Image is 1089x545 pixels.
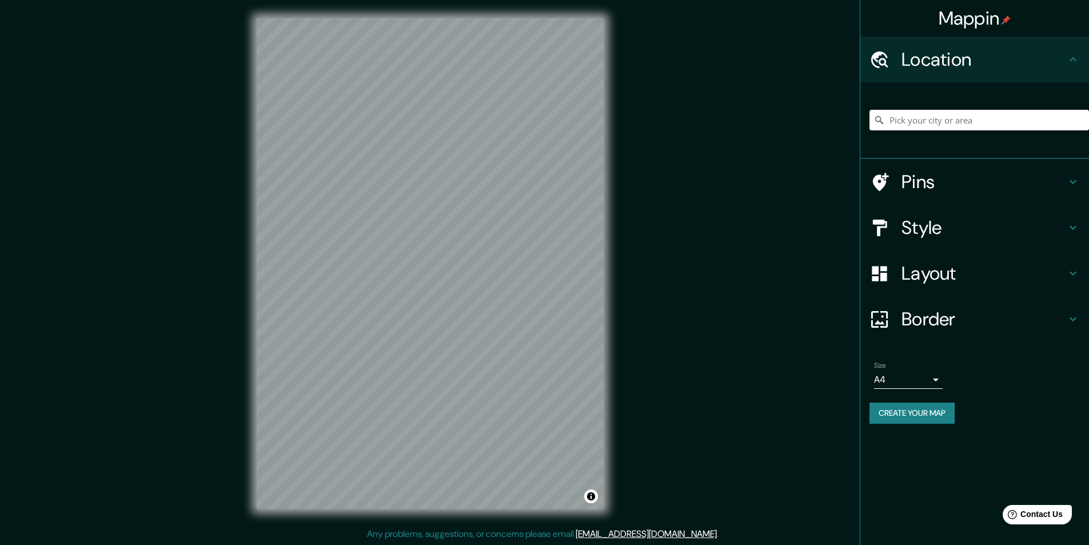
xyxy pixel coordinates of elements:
div: Location [860,37,1089,82]
h4: Pins [901,170,1066,193]
div: Style [860,205,1089,250]
label: Size [874,361,886,371]
button: Toggle attribution [584,490,598,503]
div: Layout [860,250,1089,296]
div: A4 [874,371,943,389]
h4: Border [901,308,1066,331]
a: [EMAIL_ADDRESS][DOMAIN_NAME] [576,528,717,540]
h4: Layout [901,262,1066,285]
iframe: Help widget launcher [987,500,1076,532]
div: . [720,527,723,541]
div: Pins [860,159,1089,205]
input: Pick your city or area [869,110,1089,130]
canvas: Map [257,18,604,509]
div: . [719,527,720,541]
h4: Mappin [939,7,1011,30]
div: Border [860,296,1089,342]
h4: Style [901,216,1066,239]
p: Any problems, suggestions, or concerns please email . [367,527,719,541]
img: pin-icon.png [1002,15,1011,25]
h4: Location [901,48,1066,71]
button: Create your map [869,403,955,424]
